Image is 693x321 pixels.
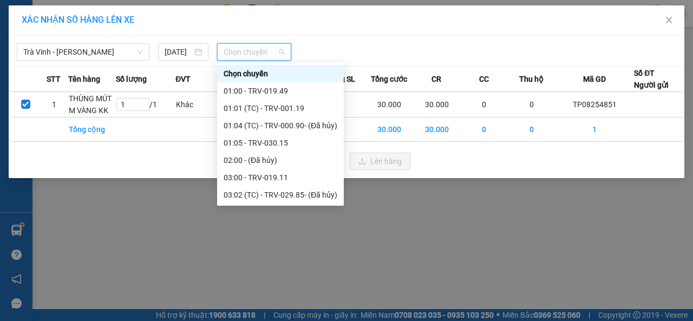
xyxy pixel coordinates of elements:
[479,73,489,85] span: CC
[460,92,508,117] td: 0
[371,73,407,85] span: Tổng cước
[224,85,337,97] div: 01:00 - TRV-019.49
[68,92,116,117] td: THÙNG MÚT M VÀNG KK
[175,73,191,85] span: ĐVT
[654,5,684,36] button: Close
[224,189,337,201] div: 03:02 (TC) - TRV-029.85 - (Đã hủy)
[116,73,147,85] span: Số lượng
[413,92,461,117] td: 30.000
[165,46,192,58] input: 12/08/2025
[432,73,441,85] span: CR
[224,172,337,184] div: 03:00 - TRV-019.11
[116,92,175,117] td: / 1
[224,68,337,80] div: Chọn chuyến
[350,153,410,170] button: uploadLên hàng
[23,44,143,60] span: Trà Vinh - Hồ Chí Minh
[68,73,100,85] span: Tên hàng
[47,73,61,85] span: STT
[583,73,606,85] span: Mã GD
[365,117,413,142] td: 30.000
[22,15,134,25] span: XÁC NHẬN SỐ HÀNG LÊN XE
[519,73,544,85] span: Thu hộ
[365,92,413,117] td: 30.000
[175,92,223,117] td: Khác
[224,154,337,166] div: 02:00 - (Đã hủy)
[40,92,69,117] td: 1
[224,44,284,60] span: Chọn chuyến
[508,92,555,117] td: 0
[665,16,674,24] span: close
[224,102,337,114] div: 01:01 (TC) - TRV-001.19
[224,137,337,149] div: 01:05 - TRV-030.15
[634,67,669,91] div: Số ĐT Người gửi
[508,117,555,142] td: 0
[413,117,461,142] td: 30.000
[224,120,337,132] div: 01:04 (TC) - TRV-000.90 - (Đã hủy)
[68,117,116,142] td: Tổng cộng
[217,65,344,82] div: Chọn chuyến
[555,92,635,117] td: TP08254851
[555,117,635,142] td: 1
[460,117,508,142] td: 0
